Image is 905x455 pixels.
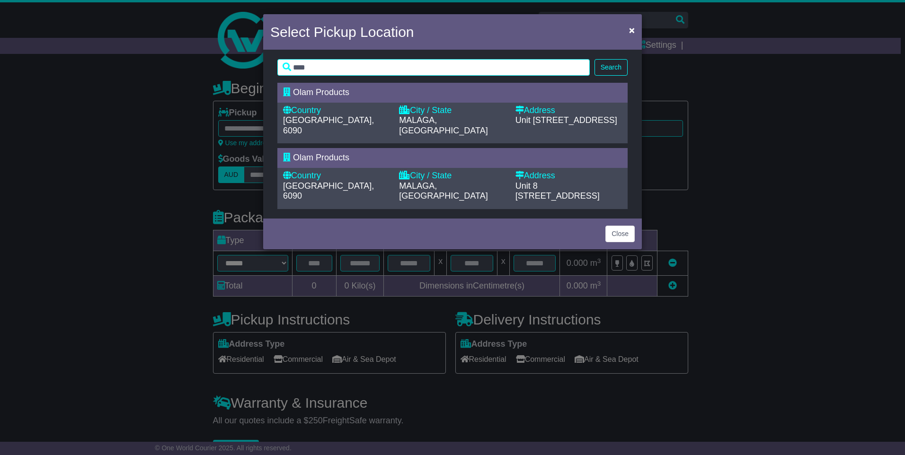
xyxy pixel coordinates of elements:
[399,105,506,116] div: City / State
[629,25,635,35] span: ×
[515,171,622,181] div: Address
[399,115,488,135] span: MALAGA, [GEOGRAPHIC_DATA]
[605,226,635,242] button: Close
[515,105,622,116] div: Address
[283,105,390,116] div: Country
[283,181,374,201] span: [GEOGRAPHIC_DATA], 6090
[270,21,414,43] h4: Select Pickup Location
[594,59,628,76] button: Search
[515,181,538,191] span: Unit 8
[515,115,617,125] span: Unit [STREET_ADDRESS]
[283,171,390,181] div: Country
[283,115,374,135] span: [GEOGRAPHIC_DATA], 6090
[293,87,349,97] span: Olam Products
[515,191,600,201] span: [STREET_ADDRESS]
[624,20,639,40] button: Close
[399,181,488,201] span: MALAGA, [GEOGRAPHIC_DATA]
[399,171,506,181] div: City / State
[293,153,349,162] span: Olam Products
